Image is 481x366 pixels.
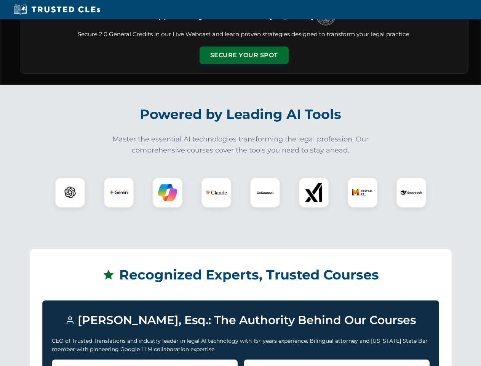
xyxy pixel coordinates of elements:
[200,47,289,64] button: Secure Your Spot
[104,177,134,208] div: Gemini
[59,181,81,204] img: ChatGPT Logo
[347,177,378,208] div: Mistral AI
[107,134,374,156] p: Master the essential AI technologies transforming the legal profession. Our comprehensive courses...
[401,182,422,203] img: DeepSeek Logo
[52,337,430,354] p: CEO of Trusted Translations and industry leader in legal AI technology with 15+ years experience....
[352,182,373,203] img: Mistral AI Logo
[158,183,177,202] img: Copilot Logo
[29,30,459,39] p: Secure 2.0 General Credits in our Live Webcast and learn proven strategies designed to transform ...
[42,262,439,288] h2: Recognized Experts, Trusted Courses
[256,183,275,202] img: CoCounsel Logo
[250,177,280,208] div: CoCounsel
[299,177,329,208] div: xAI
[152,177,183,208] div: Copilot
[52,310,430,331] h3: [PERSON_NAME], Esq.: The Authority Behind Our Courses
[206,182,227,203] img: Claude Logo
[201,177,232,208] div: Claude
[304,183,323,202] img: xAI Logo
[109,183,128,202] img: Gemini Logo
[396,177,427,208] div: DeepSeek
[30,101,452,128] h2: Powered by Leading AI Tools
[55,177,85,208] div: ChatGPT
[11,4,102,15] img: Trusted CLEs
